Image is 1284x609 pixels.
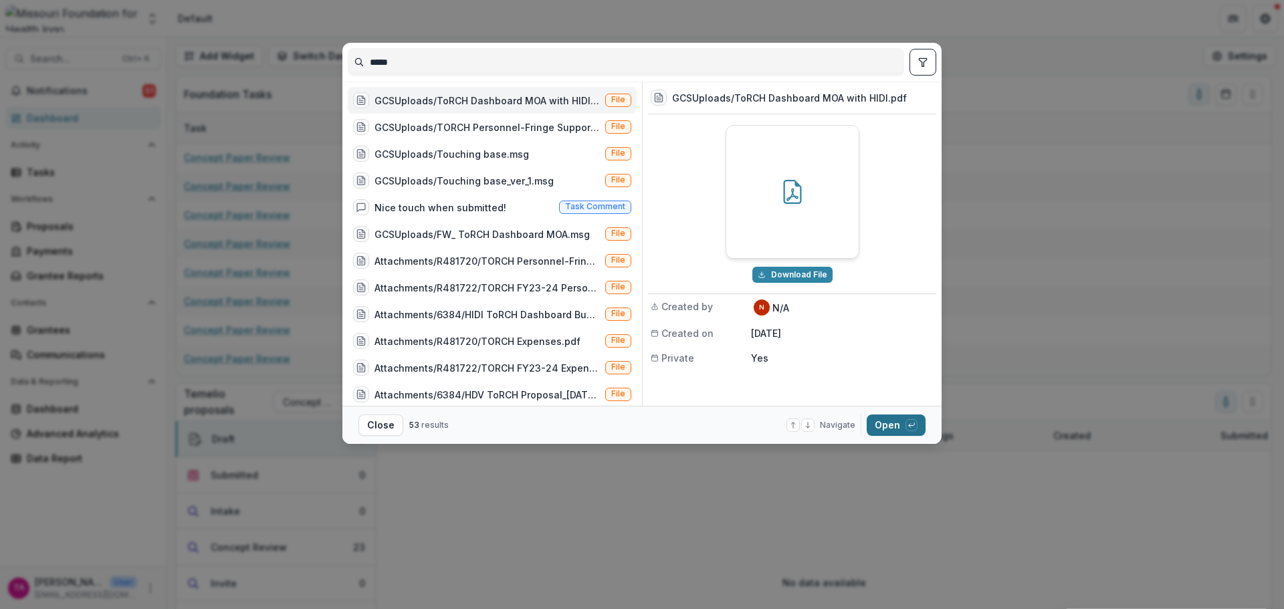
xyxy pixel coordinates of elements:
[374,174,554,188] div: GCSUploads/Touching base_ver_1.msg
[611,255,625,265] span: File
[374,254,600,268] div: Attachments/R481720/TORCH Personnel-Fringe Support.xlsx
[611,336,625,345] span: File
[751,351,934,365] p: Yes
[358,414,403,436] button: Close
[374,334,580,348] div: Attachments/R481720/TORCH Expenses.pdf
[820,419,855,431] span: Navigate
[565,202,625,211] span: Task comment
[661,351,694,365] span: Private
[374,388,600,402] div: Attachments/6384/HDV ToRCH Proposal_[DATE].doc
[374,308,600,322] div: Attachments/6384/HIDI ToRCH Dashboard Budget DRAFT.docx
[374,147,529,161] div: GCSUploads/Touching base.msg
[374,120,600,134] div: GCSUploads/TORCH Personnel-Fringe Support.xlsx
[611,122,625,131] span: File
[421,420,449,430] span: results
[374,227,590,241] div: GCSUploads/FW_ ToRCH Dashboard MOA.msg
[611,175,625,185] span: File
[752,267,833,283] button: Download GCSUploads/ToRCH Dashboard MOA with HIDI.pdf
[672,91,907,105] h3: GCSUploads/ToRCH Dashboard MOA with HIDI.pdf
[772,301,789,315] p: N/A
[374,361,600,375] div: Attachments/R481722/TORCH FY23-24 Expenses as of [DATE].pdf
[374,201,506,215] div: Nice touch when submitted!
[611,389,625,398] span: File
[867,414,926,436] button: Open
[661,326,714,340] span: Created on
[409,420,419,430] span: 53
[611,309,625,318] span: File
[611,282,625,291] span: File
[374,94,600,108] div: GCSUploads/ToRCH Dashboard MOA with HIDI.pdf
[611,229,625,238] span: File
[751,326,934,340] p: [DATE]
[909,49,936,76] button: toggle filters
[661,299,713,314] span: Created by
[611,148,625,158] span: File
[611,95,625,104] span: File
[759,304,764,311] div: N/A
[374,281,600,295] div: Attachments/R481722/TORCH FY23-24 Personnel-Fringe Support as of [DATE].xlsx
[611,362,625,372] span: File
